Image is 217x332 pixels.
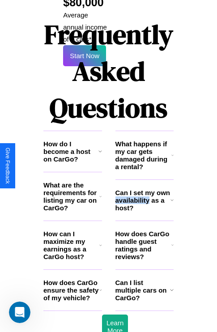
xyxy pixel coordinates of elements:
[4,148,11,184] div: Give Feedback
[9,302,30,323] iframe: Intercom live chat
[115,140,171,170] h3: What happens if my car gets damaged during a rental?
[115,279,170,302] h3: Can I list multiple cars on CarGo?
[63,9,108,45] p: Average annual income of 9 cars*
[43,279,99,302] h3: How does CarGo ensure the safety of my vehicle?
[63,45,106,66] button: Start Now
[115,189,170,212] h3: Can I set my own availability as a host?
[115,230,171,260] h3: How does CarGo handle guest ratings and reviews?
[43,181,99,212] h3: What are the requirements for listing my car on CarGo?
[43,230,99,260] h3: How can I maximize my earnings as a CarGo host?
[43,12,174,131] h1: Frequently Asked Questions
[43,140,98,163] h3: How do I become a host on CarGo?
